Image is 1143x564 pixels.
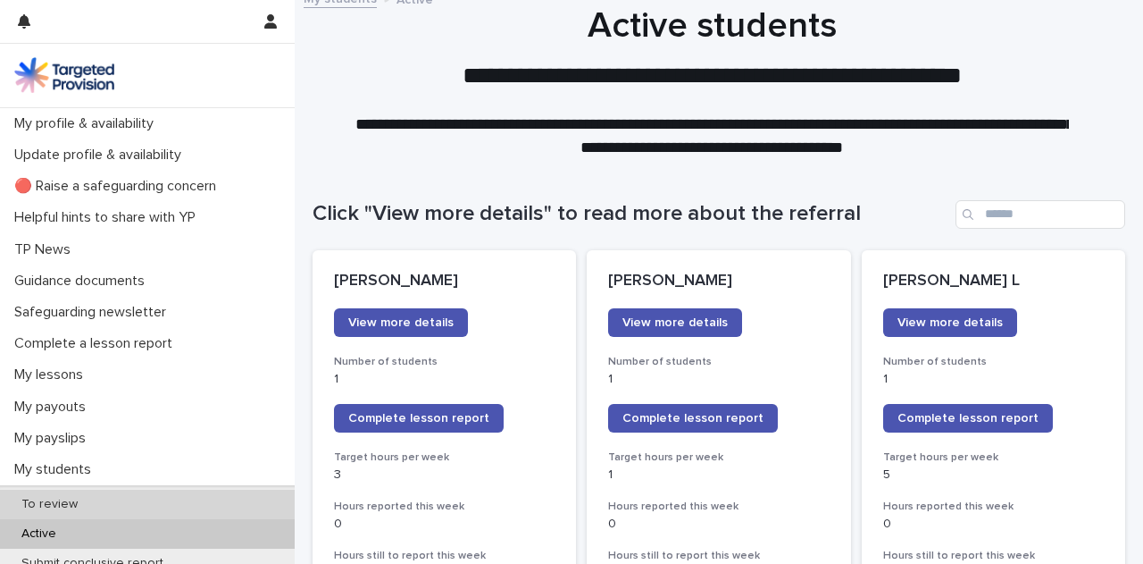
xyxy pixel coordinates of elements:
[7,497,92,512] p: To review
[608,549,829,563] h3: Hours still to report this week
[7,304,180,321] p: Safeguarding newsletter
[608,500,829,514] h3: Hours reported this week
[348,316,454,329] span: View more details
[7,399,100,416] p: My payouts
[883,450,1104,465] h3: Target hours per week
[334,355,555,369] h3: Number of students
[7,335,187,352] p: Complete a lesson report
[883,517,1104,532] p: 0
[334,272,555,291] p: [PERSON_NAME]
[334,517,555,532] p: 0
[7,526,71,542] p: Active
[14,57,114,93] img: M5nRWzHhSzIhMunXDL62
[622,412,763,425] span: Complete lesson report
[7,241,85,258] p: TP News
[883,500,1104,514] h3: Hours reported this week
[7,209,210,226] p: Helpful hints to share with YP
[955,200,1125,229] input: Search
[334,404,504,433] a: Complete lesson report
[883,355,1104,369] h3: Number of students
[608,355,829,369] h3: Number of students
[608,272,829,291] p: [PERSON_NAME]
[7,115,168,132] p: My profile & availability
[608,372,829,387] p: 1
[7,273,159,290] p: Guidance documents
[7,430,100,447] p: My payslips
[313,201,948,227] h1: Click "View more details" to read more about the referral
[883,372,1104,387] p: 1
[334,450,555,465] h3: Target hours per week
[883,308,1017,337] a: View more details
[897,412,1039,425] span: Complete lesson report
[334,500,555,514] h3: Hours reported this week
[313,4,1112,47] h1: Active students
[883,549,1104,563] h3: Hours still to report this week
[7,366,97,383] p: My lessons
[608,450,829,465] h3: Target hours per week
[608,308,742,337] a: View more details
[334,549,555,563] h3: Hours still to report this week
[608,404,778,433] a: Complete lesson report
[622,316,728,329] span: View more details
[883,404,1053,433] a: Complete lesson report
[883,467,1104,483] p: 5
[334,467,555,483] p: 3
[608,517,829,532] p: 0
[883,272,1104,291] p: [PERSON_NAME] L
[608,467,829,483] p: 1
[7,178,230,195] p: 🔴 Raise a safeguarding concern
[348,412,489,425] span: Complete lesson report
[334,308,468,337] a: View more details
[7,147,196,164] p: Update profile & availability
[897,316,1003,329] span: View more details
[334,372,555,387] p: 1
[7,461,105,478] p: My students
